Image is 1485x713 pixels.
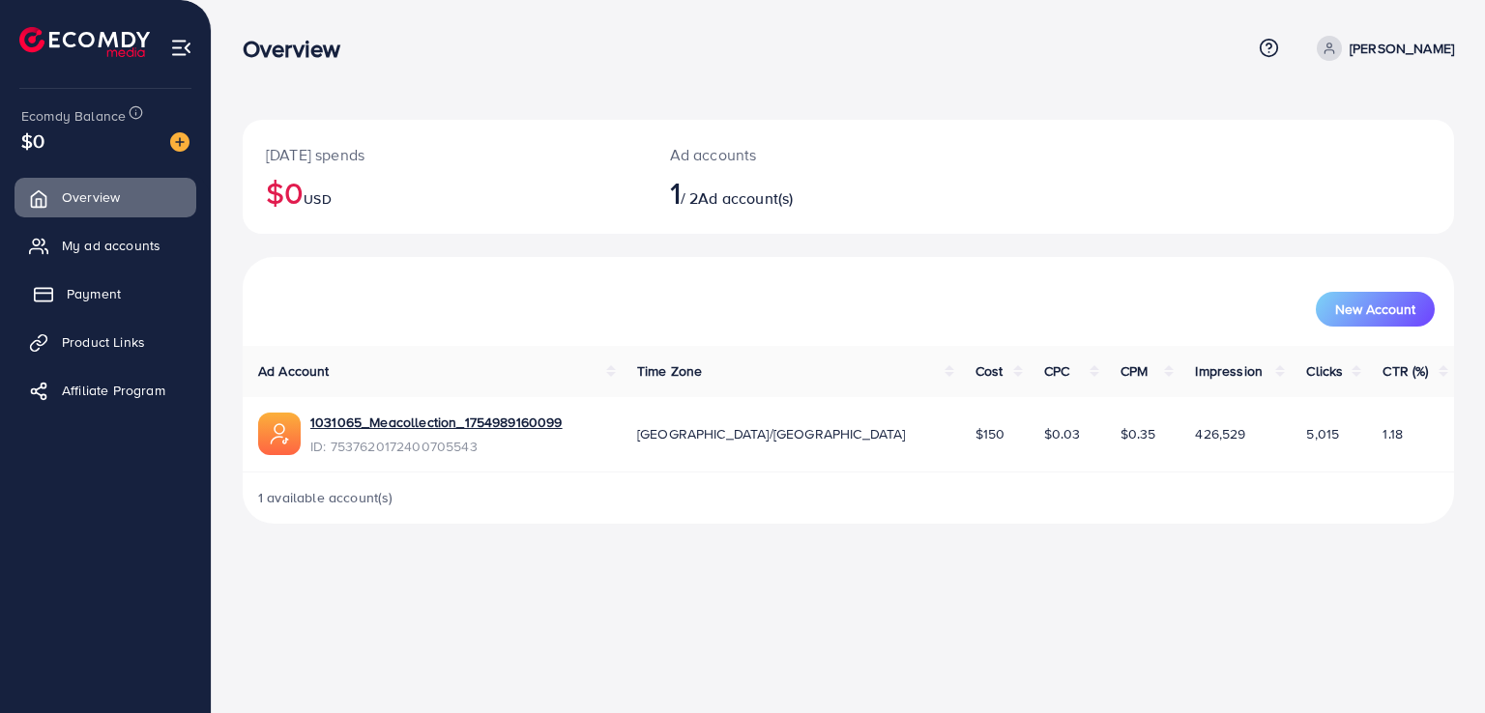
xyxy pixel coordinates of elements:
[1350,37,1454,60] p: [PERSON_NAME]
[1044,424,1081,443] span: $0.03
[21,106,126,126] span: Ecomdy Balance
[1335,302,1415,316] span: New Account
[266,174,624,211] h2: $0
[698,187,793,209] span: Ad account(s)
[19,27,150,57] img: logo
[21,127,44,155] span: $0
[266,143,624,166] p: [DATE] spends
[670,170,681,214] span: 1
[1195,424,1245,443] span: 426,529
[15,178,196,216] a: Overview
[170,37,192,59] img: menu
[637,361,702,381] span: Time Zone
[1306,361,1343,381] span: Clicks
[310,413,563,432] a: 1031065_Meacollection_1754989160099
[67,284,121,303] span: Payment
[975,361,1004,381] span: Cost
[15,371,196,410] a: Affiliate Program
[304,189,331,209] span: USD
[258,413,301,455] img: ic-ads-acc.e4c84228.svg
[170,132,189,152] img: image
[62,187,120,207] span: Overview
[670,174,926,211] h2: / 2
[243,35,356,63] h3: Overview
[637,424,906,443] span: [GEOGRAPHIC_DATA]/[GEOGRAPHIC_DATA]
[1121,361,1148,381] span: CPM
[62,236,160,255] span: My ad accounts
[1044,361,1069,381] span: CPC
[15,274,196,313] a: Payment
[15,323,196,361] a: Product Links
[258,488,393,507] span: 1 available account(s)
[258,361,330,381] span: Ad Account
[1383,361,1428,381] span: CTR (%)
[670,143,926,166] p: Ad accounts
[1316,292,1435,327] button: New Account
[62,381,165,400] span: Affiliate Program
[1403,626,1470,699] iframe: Chat
[310,437,563,456] span: ID: 7537620172400705543
[1309,36,1454,61] a: [PERSON_NAME]
[975,424,1005,443] span: $150
[1306,424,1339,443] span: 5,015
[1383,424,1403,443] span: 1.18
[1121,424,1156,443] span: $0.35
[1195,361,1263,381] span: Impression
[62,332,145,352] span: Product Links
[15,226,196,265] a: My ad accounts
